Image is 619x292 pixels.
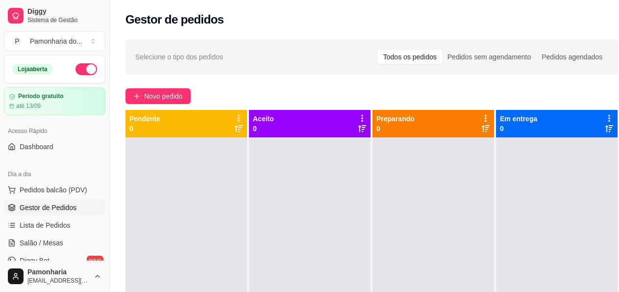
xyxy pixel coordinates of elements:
p: 0 [500,124,537,133]
div: Todos os pedidos [378,50,442,64]
p: 0 [129,124,160,133]
span: P [12,36,22,46]
a: DiggySistema de Gestão [4,4,105,27]
p: Em entrega [500,114,537,124]
span: Diggy Bot [20,256,50,265]
div: Loja aberta [12,64,53,75]
div: Pamonharia do ... [30,36,82,46]
h2: Gestor de pedidos [125,12,224,27]
p: Aceito [253,114,274,124]
span: Pedidos balcão (PDV) [20,185,87,195]
span: Diggy [27,7,101,16]
div: Pedidos agendados [536,50,608,64]
p: Preparando [376,114,415,124]
span: Selecione o tipo dos pedidos [135,52,223,62]
span: Sistema de Gestão [27,16,101,24]
div: Dia a dia [4,166,105,182]
button: Novo pedido [125,88,191,104]
div: Acesso Rápido [4,123,105,139]
article: Período gratuito [18,93,64,100]
a: Dashboard [4,139,105,155]
a: Gestor de Pedidos [4,200,105,215]
span: Salão / Mesas [20,238,63,248]
a: Lista de Pedidos [4,217,105,233]
a: Período gratuitoaté 13/09 [4,87,105,115]
button: Alterar Status [75,63,97,75]
p: 0 [376,124,415,133]
span: Lista de Pedidos [20,220,71,230]
button: Pedidos balcão (PDV) [4,182,105,198]
a: Salão / Mesas [4,235,105,251]
div: Pedidos sem agendamento [442,50,536,64]
span: [EMAIL_ADDRESS][DOMAIN_NAME] [27,277,90,285]
span: Gestor de Pedidos [20,203,76,212]
article: até 13/09 [16,102,41,110]
span: plus [133,93,140,100]
p: Pendente [129,114,160,124]
span: Dashboard [20,142,53,152]
button: Pamonharia[EMAIL_ADDRESS][DOMAIN_NAME] [4,265,105,288]
span: Novo pedido [144,91,183,102]
span: Pamonharia [27,268,90,277]
p: 0 [253,124,274,133]
a: Diggy Botnovo [4,253,105,268]
button: Select a team [4,31,105,51]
